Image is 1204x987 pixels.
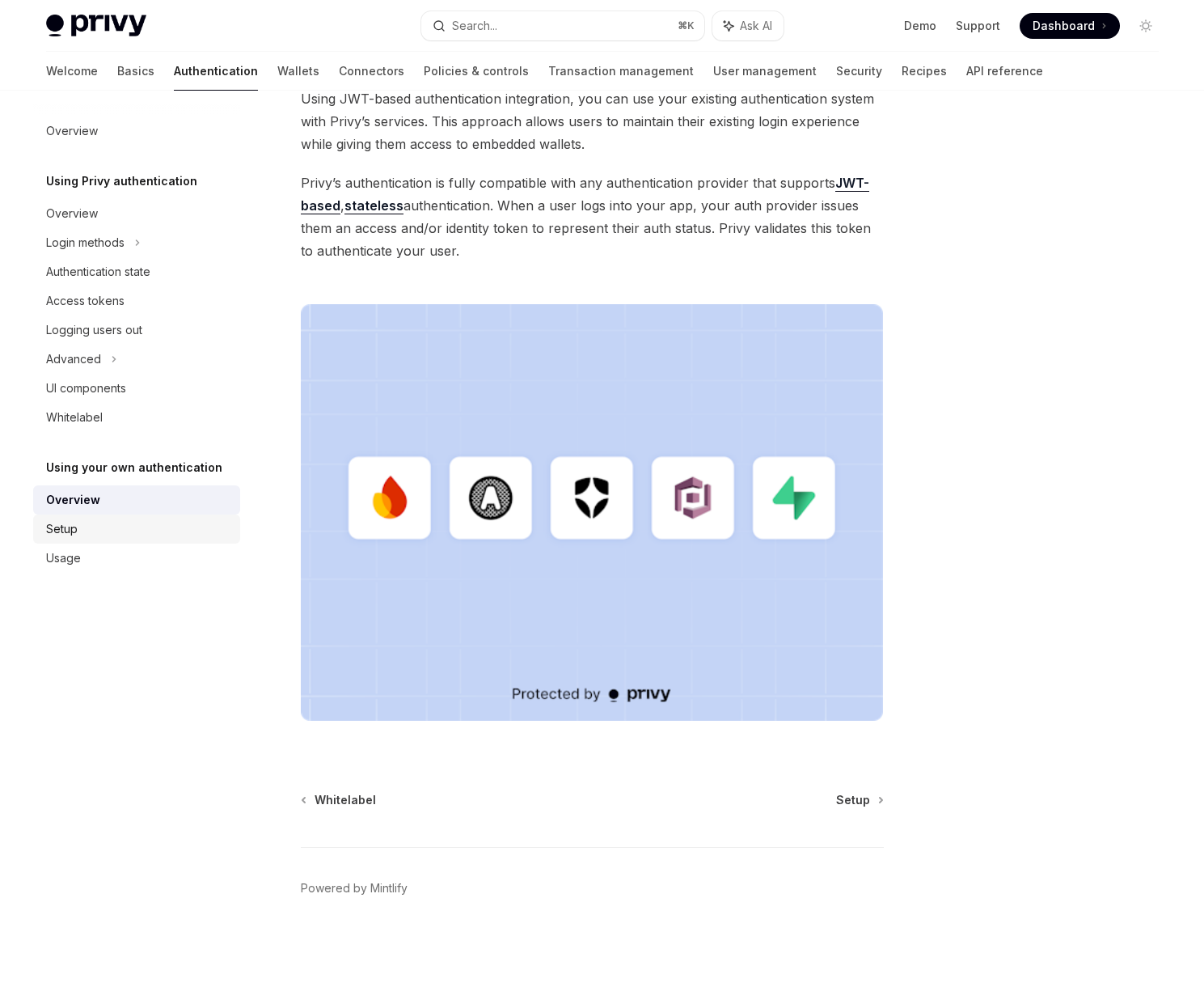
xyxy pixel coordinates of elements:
a: Recipes [902,52,947,91]
div: Overview [46,121,98,141]
a: Dashboard [1020,13,1120,39]
span: Dashboard [1033,18,1095,34]
div: Authentication state [46,262,150,282]
a: Security [836,52,882,91]
a: Setup [836,792,882,808]
a: Logging users out [33,316,240,345]
h5: Using Privy authentication [46,172,197,191]
a: Overview [33,199,240,228]
div: Whitelabel [46,408,103,427]
a: Powered by Mintlify [301,880,408,896]
a: Basics [117,52,154,91]
a: Welcome [46,52,98,91]
a: Transaction management [548,52,694,91]
a: UI components [33,374,240,403]
span: Privy’s authentication is fully compatible with any authentication provider that supports , authe... [301,172,884,262]
span: Whitelabel [315,792,376,808]
div: Overview [46,490,100,510]
a: Demo [904,18,936,34]
a: Overview [33,485,240,515]
a: User management [713,52,817,91]
div: Access tokens [46,291,125,311]
a: Whitelabel [302,792,376,808]
button: Toggle dark mode [1133,13,1159,39]
a: Authentication state [33,257,240,286]
span: ⌘ K [678,19,695,32]
h5: Using your own authentication [46,458,222,477]
img: light logo [46,15,146,37]
a: Usage [33,544,240,573]
a: stateless [344,197,403,214]
a: Setup [33,515,240,544]
div: Usage [46,549,81,568]
a: Connectors [339,52,404,91]
a: Support [956,18,1000,34]
a: Authentication [174,52,258,91]
button: Ask AI [712,11,784,40]
div: Search... [452,16,497,36]
a: Access tokens [33,286,240,316]
div: UI components [46,379,126,398]
a: Policies & controls [424,52,529,91]
button: Search...⌘K [421,11,704,40]
div: Setup [46,519,78,539]
div: Advanced [46,349,101,369]
a: Whitelabel [33,403,240,432]
a: Overview [33,116,240,146]
div: Overview [46,204,98,223]
span: Setup [836,792,870,808]
div: Login methods [46,233,125,252]
a: Wallets [277,52,319,91]
span: Using JWT-based authentication integration, you can use your existing authentication system with ... [301,87,884,155]
a: API reference [966,52,1043,91]
div: Logging users out [46,320,142,340]
span: Ask AI [740,18,772,34]
img: JWT-based auth splash [301,304,884,721]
